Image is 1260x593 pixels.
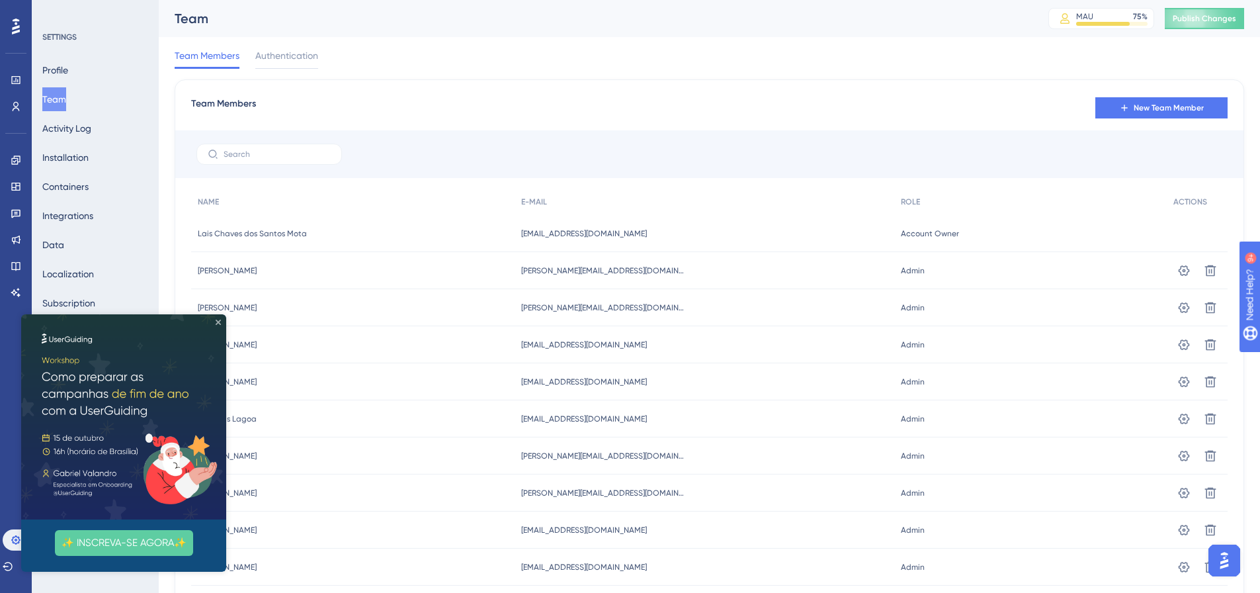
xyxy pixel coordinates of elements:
span: New Team Member [1134,103,1204,113]
button: Activity Log [42,116,91,140]
span: Need Help? [31,3,83,19]
span: Authentication [255,48,318,64]
div: MAU [1076,11,1093,22]
span: [PERSON_NAME] [198,377,257,387]
span: ROLE [901,197,920,207]
span: [PERSON_NAME][EMAIL_ADDRESS][DOMAIN_NAME] [521,265,687,276]
span: ACTIONS [1173,197,1207,207]
button: Containers [42,175,89,199]
button: Profile [42,58,68,82]
span: [PERSON_NAME] [198,562,257,572]
span: Admin [901,488,925,498]
button: ✨ INSCREVA-SE AGORA✨ [34,216,172,242]
button: Subscription [42,291,95,315]
span: [PERSON_NAME] [198,488,257,498]
span: [EMAIL_ADDRESS][DOMAIN_NAME] [521,340,647,350]
span: Admin [901,414,925,424]
div: SETTINGS [42,32,149,42]
span: Admin [901,377,925,387]
span: E-MAIL [521,197,547,207]
span: Publish Changes [1173,13,1236,24]
span: [PERSON_NAME] [198,302,257,313]
div: 9+ [90,7,98,17]
div: Team [175,9,1015,28]
span: Team Members [191,96,256,120]
span: [EMAIL_ADDRESS][DOMAIN_NAME] [521,414,647,424]
span: [EMAIL_ADDRESS][DOMAIN_NAME] [521,525,647,535]
span: [PERSON_NAME] [198,451,257,461]
span: NAME [198,197,219,207]
span: [PERSON_NAME][EMAIL_ADDRESS][DOMAIN_NAME] [521,302,687,313]
span: Admin [901,451,925,461]
span: Admin [901,525,925,535]
div: Close Preview [194,5,200,11]
button: New Team Member [1095,97,1228,118]
span: Admin [901,302,925,313]
button: Localization [42,262,94,286]
span: [PERSON_NAME][EMAIL_ADDRESS][DOMAIN_NAME] [521,488,687,498]
button: Team [42,87,66,111]
span: [EMAIL_ADDRESS][DOMAIN_NAME] [521,228,647,239]
span: [PERSON_NAME] [198,525,257,535]
span: [PERSON_NAME] [198,265,257,276]
input: Search [224,150,331,159]
span: [EMAIL_ADDRESS][DOMAIN_NAME] [521,562,647,572]
span: Account Owner [901,228,959,239]
span: [PERSON_NAME][EMAIL_ADDRESS][DOMAIN_NAME] [521,451,687,461]
span: Lais Chaves dos Santos Mota [198,228,307,239]
span: Admin [901,562,925,572]
div: 75 % [1133,11,1148,22]
span: Admin [901,340,925,350]
span: [EMAIL_ADDRESS][DOMAIN_NAME] [521,377,647,387]
span: [PERSON_NAME] [198,340,257,350]
button: Publish Changes [1165,8,1244,29]
button: Installation [42,146,89,169]
button: Integrations [42,204,93,228]
span: Admin [901,265,925,276]
iframe: UserGuiding AI Assistant Launcher [1204,541,1244,580]
span: Team Members [175,48,239,64]
button: Data [42,233,64,257]
span: Matheus Lagoa [198,414,257,424]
